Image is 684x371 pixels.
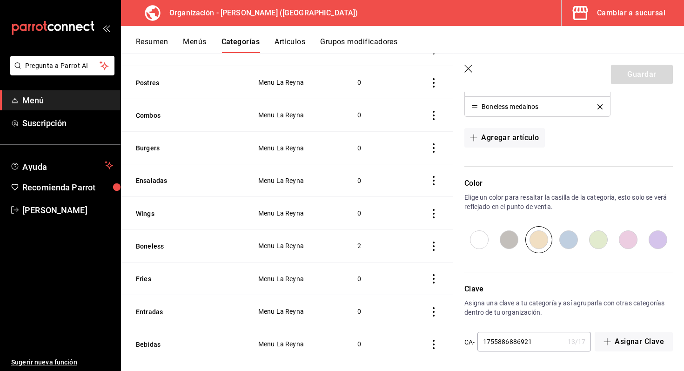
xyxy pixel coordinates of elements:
[258,145,335,151] span: Menu La Reyna
[136,143,229,153] button: Burgers
[346,197,402,229] td: 0
[346,131,402,164] td: 0
[482,103,538,110] div: Boneless medainos
[597,7,665,20] div: Cambiar a sucursal
[346,295,402,328] td: 0
[429,340,438,349] button: actions
[429,209,438,218] button: actions
[136,274,229,283] button: Fries
[346,164,402,197] td: 0
[258,177,335,184] span: Menu La Reyna
[346,229,402,262] td: 2
[258,341,335,347] span: Menu La Reyna
[568,337,586,346] div: 13 / 17
[346,99,402,131] td: 0
[464,193,673,211] p: Elige un color para resaltar la casilla de la categoría, esto solo se verá reflejado en el punto ...
[429,78,438,88] button: actions
[275,37,305,53] button: Artículos
[346,328,402,360] td: 0
[429,274,438,283] button: actions
[591,104,609,109] button: delete
[11,358,113,367] span: Sugerir nueva función
[136,340,229,349] button: Bebidas
[464,298,673,317] p: Asigna una clave a tu categoría y así agruparla con otras categorías dentro de tu organización.
[258,243,335,249] span: Menu La Reyna
[429,111,438,120] button: actions
[429,307,438,317] button: actions
[258,308,335,315] span: Menu La Reyna
[464,128,544,148] button: Agregar artículo
[162,7,358,19] h3: Organización - [PERSON_NAME] ([GEOGRAPHIC_DATA])
[429,176,438,185] button: actions
[464,332,475,352] div: CA-
[595,332,673,351] button: Asignar Clave
[22,181,113,194] span: Recomienda Parrot
[136,209,229,218] button: Wings
[7,67,114,77] a: Pregunta a Parrot AI
[183,37,206,53] button: Menús
[258,112,335,118] span: Menu La Reyna
[464,283,673,295] p: Clave
[136,176,229,185] button: Ensaladas
[22,160,101,171] span: Ayuda
[22,117,113,129] span: Suscripción
[346,66,402,99] td: 0
[464,178,673,189] p: Color
[320,37,397,53] button: Grupos modificadores
[10,56,114,75] button: Pregunta a Parrot AI
[136,307,229,317] button: Entradas
[136,111,229,120] button: Combos
[258,210,335,216] span: Menu La Reyna
[136,78,229,88] button: Postres
[136,37,684,53] div: navigation tabs
[121,20,453,360] table: categoriesTable
[429,143,438,153] button: actions
[25,61,100,71] span: Pregunta a Parrot AI
[346,263,402,295] td: 0
[221,37,260,53] button: Categorías
[22,204,113,216] span: [PERSON_NAME]
[22,94,113,107] span: Menú
[102,24,110,32] button: open_drawer_menu
[258,79,335,86] span: Menu La Reyna
[136,37,168,53] button: Resumen
[258,276,335,282] span: Menu La Reyna
[136,242,229,251] button: Boneless
[429,242,438,251] button: actions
